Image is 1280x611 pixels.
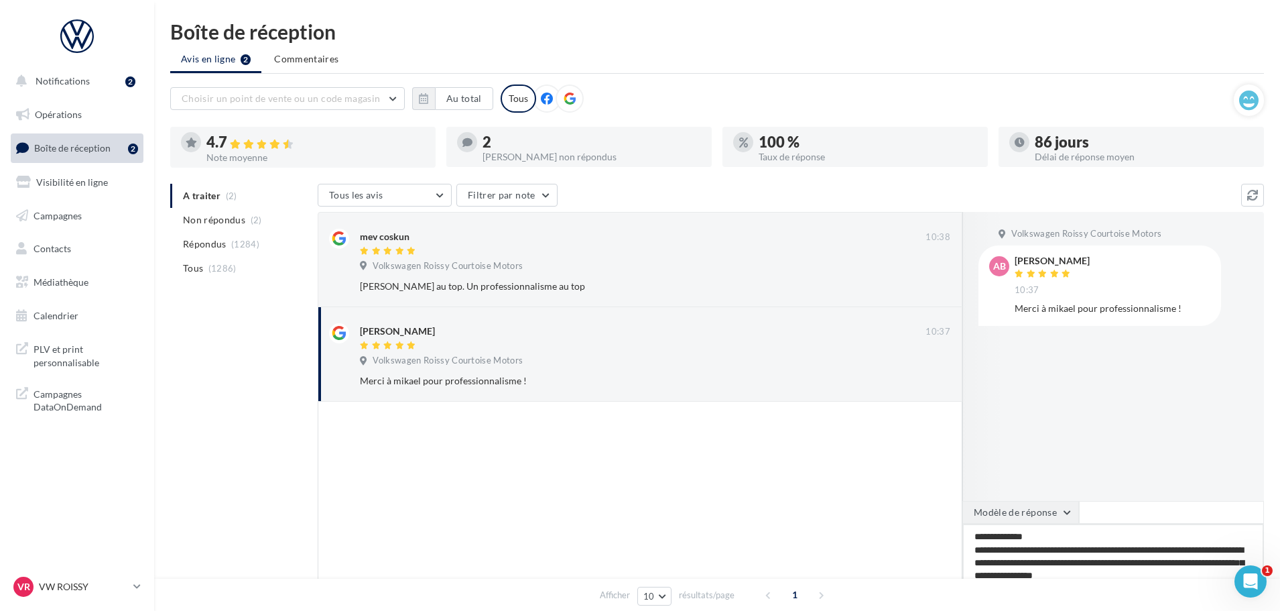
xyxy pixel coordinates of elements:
[183,262,203,275] span: Tous
[483,135,701,150] div: 2
[170,87,405,110] button: Choisir un point de vente ou un code magasin
[962,501,1079,524] button: Modèle de réponse
[34,142,111,154] span: Boîte de réception
[8,302,146,330] a: Calendrier
[125,76,135,87] div: 2
[501,85,536,113] div: Tous
[36,176,108,188] span: Visibilité en ligne
[1262,565,1273,576] span: 1
[36,75,90,87] span: Notifications
[456,184,558,207] button: Filtrer par note
[360,325,435,338] div: [PERSON_NAME]
[412,87,493,110] button: Au total
[8,380,146,419] a: Campagnes DataOnDemand
[637,587,671,606] button: 10
[993,260,1006,273] span: AB
[34,310,78,321] span: Calendrier
[183,213,245,227] span: Non répondus
[35,109,82,120] span: Opérations
[8,101,146,129] a: Opérations
[206,135,425,150] div: 4.7
[183,237,227,251] span: Répondus
[206,153,425,162] div: Note moyenne
[8,335,146,374] a: PLV et print personnalisable
[1015,256,1090,266] div: [PERSON_NAME]
[1011,228,1161,240] span: Volkswagen Roissy Courtoise Motors
[600,589,630,602] span: Afficher
[170,21,1264,42] div: Boîte de réception
[643,591,655,602] span: 10
[759,152,977,162] div: Taux de réponse
[373,355,523,367] span: Volkswagen Roissy Courtoise Motors
[1015,302,1210,315] div: Merci à mikael pour professionnalisme !
[1015,284,1039,296] span: 10:37
[318,184,452,207] button: Tous les avis
[925,231,950,243] span: 10:38
[1234,565,1267,598] iframe: Intercom live chat
[679,589,734,602] span: résultats/page
[759,135,977,150] div: 100 %
[34,276,88,288] span: Médiathèque
[373,260,523,272] span: Volkswagen Roissy Courtoise Motors
[8,268,146,296] a: Médiathèque
[34,340,138,369] span: PLV et print personnalisable
[8,67,141,95] button: Notifications 2
[360,230,409,243] div: mev coskun
[8,133,146,162] a: Boîte de réception2
[435,87,493,110] button: Au total
[34,385,138,414] span: Campagnes DataOnDemand
[1035,135,1253,150] div: 86 jours
[8,235,146,263] a: Contacts
[208,263,237,274] span: (1286)
[274,52,338,66] span: Commentaires
[8,168,146,197] a: Visibilité en ligne
[8,202,146,230] a: Campagnes
[182,93,380,104] span: Choisir un point de vente ou un code magasin
[360,280,863,293] div: [PERSON_NAME] au top. Un professionnalisme au top
[784,584,806,606] span: 1
[925,326,950,338] span: 10:37
[231,239,259,249] span: (1284)
[251,215,262,225] span: (2)
[34,243,71,254] span: Contacts
[17,580,30,594] span: VR
[34,209,82,221] span: Campagnes
[1035,152,1253,162] div: Délai de réponse moyen
[11,574,143,600] a: VR VW ROISSY
[329,189,383,201] span: Tous les avis
[483,152,701,162] div: [PERSON_NAME] non répondus
[128,144,138,154] div: 2
[39,580,128,594] p: VW ROISSY
[360,374,863,388] div: Merci à mikael pour professionnalisme !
